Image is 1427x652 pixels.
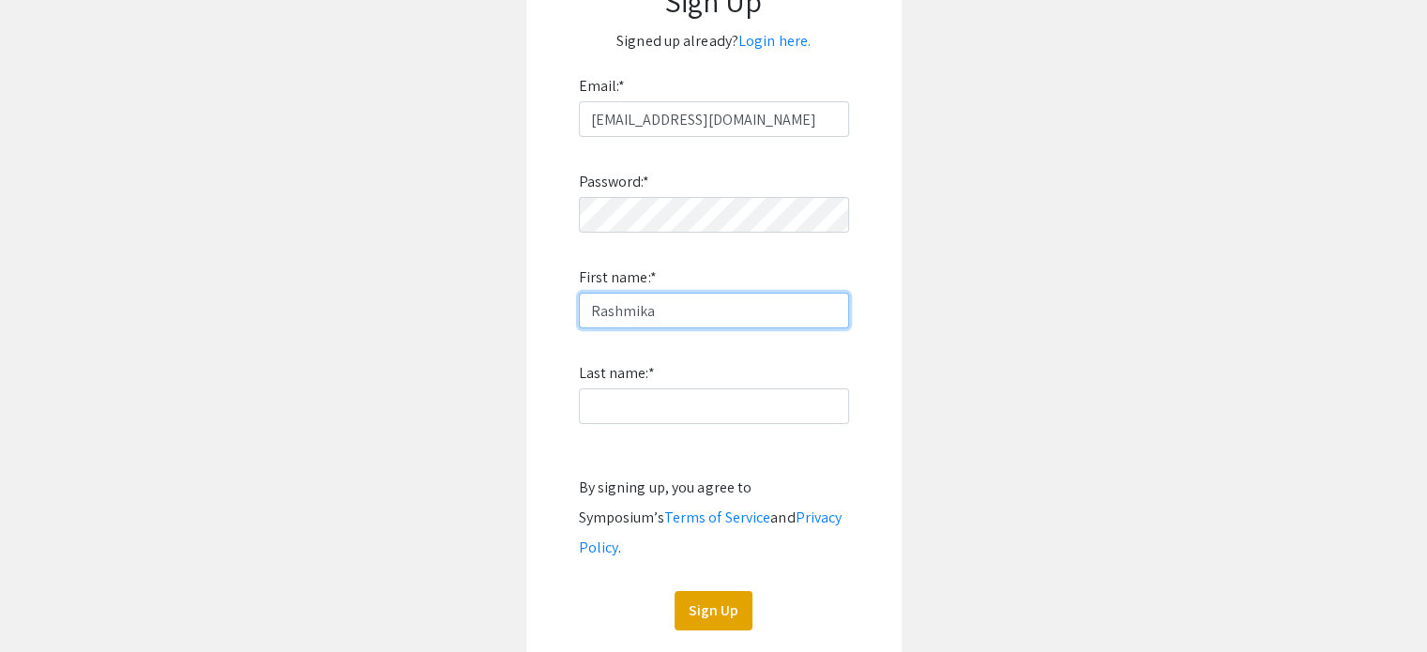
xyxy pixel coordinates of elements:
[14,568,80,638] iframe: Chat
[664,508,771,527] a: Terms of Service
[579,71,626,101] label: Email:
[675,591,752,630] button: Sign Up
[545,26,883,56] p: Signed up already?
[738,31,811,51] a: Login here.
[579,358,655,388] label: Last name:
[579,473,849,563] div: By signing up, you agree to Symposium’s and .
[579,167,650,197] label: Password:
[579,263,657,293] label: First name:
